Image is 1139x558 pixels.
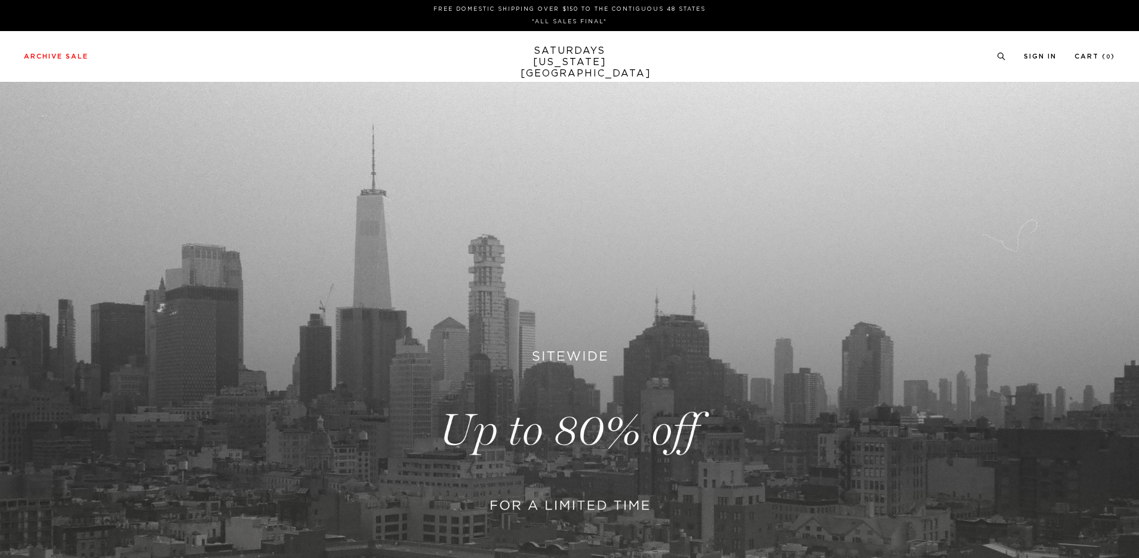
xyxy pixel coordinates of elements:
a: Sign In [1024,53,1057,60]
a: SATURDAYS[US_STATE][GEOGRAPHIC_DATA] [521,45,619,79]
a: Cart (0) [1075,53,1115,60]
a: Archive Sale [24,53,88,60]
p: *ALL SALES FINAL* [29,17,1110,26]
p: FREE DOMESTIC SHIPPING OVER $150 TO THE CONTIGUOUS 48 STATES [29,5,1110,14]
small: 0 [1106,54,1111,60]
